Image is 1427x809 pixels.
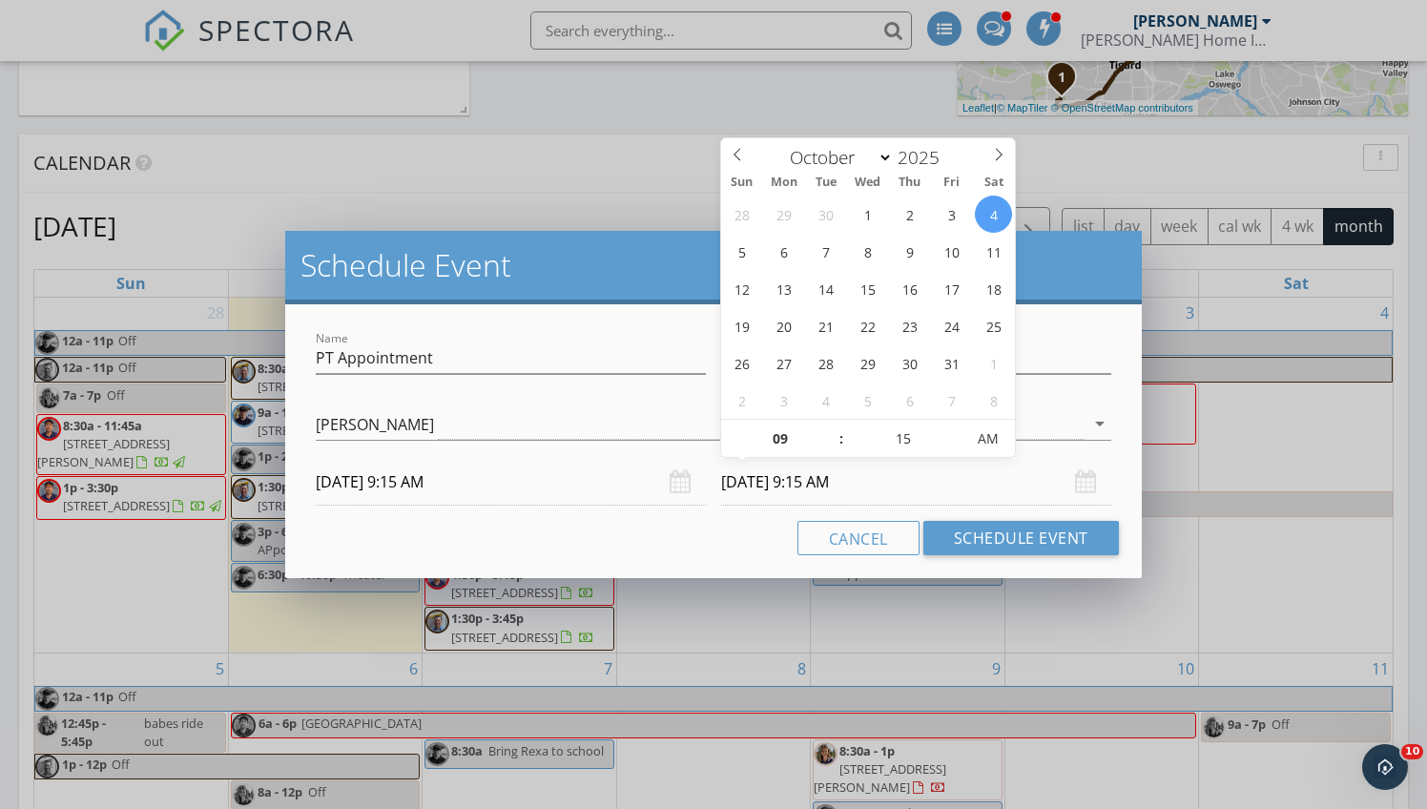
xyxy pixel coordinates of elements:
span: October 14, 2025 [807,270,844,307]
div: [PERSON_NAME] [316,416,434,433]
span: October 8, 2025 [849,233,886,270]
span: October 4, 2025 [975,196,1012,233]
span: Click to toggle [962,420,1014,458]
span: November 5, 2025 [849,382,886,419]
span: September 29, 2025 [765,196,802,233]
span: October 9, 2025 [891,233,928,270]
span: 10 [1401,744,1423,759]
span: October 25, 2025 [975,307,1012,344]
span: October 21, 2025 [807,307,844,344]
span: October 17, 2025 [933,270,970,307]
span: September 30, 2025 [807,196,844,233]
span: November 2, 2025 [723,382,760,419]
span: Thu [889,176,931,189]
span: October 12, 2025 [723,270,760,307]
span: October 2, 2025 [891,196,928,233]
button: Schedule Event [923,521,1119,555]
span: October 30, 2025 [891,344,928,382]
span: October 20, 2025 [765,307,802,344]
span: October 28, 2025 [807,344,844,382]
span: November 6, 2025 [891,382,928,419]
span: October 24, 2025 [933,307,970,344]
span: October 16, 2025 [891,270,928,307]
input: Select date [721,459,1111,506]
span: November 8, 2025 [975,382,1012,419]
span: October 13, 2025 [765,270,802,307]
span: October 18, 2025 [975,270,1012,307]
span: Sat [973,176,1015,189]
span: October 11, 2025 [975,233,1012,270]
span: Wed [847,176,889,189]
span: October 7, 2025 [807,233,844,270]
span: October 15, 2025 [849,270,886,307]
span: October 26, 2025 [723,344,760,382]
span: October 31, 2025 [933,344,970,382]
span: September 28, 2025 [723,196,760,233]
span: October 3, 2025 [933,196,970,233]
span: October 29, 2025 [849,344,886,382]
span: October 27, 2025 [765,344,802,382]
span: Fri [931,176,973,189]
input: Select date [316,459,706,506]
span: October 10, 2025 [933,233,970,270]
span: October 6, 2025 [765,233,802,270]
span: Mon [763,176,805,189]
span: : [838,420,844,458]
i: arrow_drop_down [1088,412,1111,435]
span: October 19, 2025 [723,307,760,344]
span: November 3, 2025 [765,382,802,419]
span: October 1, 2025 [849,196,886,233]
iframe: Intercom live chat [1362,744,1408,790]
span: Sun [721,176,763,189]
button: Cancel [797,521,920,555]
h2: Schedule Event [300,246,1127,284]
span: October 23, 2025 [891,307,928,344]
span: Tue [805,176,847,189]
span: November 7, 2025 [933,382,970,419]
span: November 1, 2025 [975,344,1012,382]
span: October 5, 2025 [723,233,760,270]
input: Year [893,145,956,170]
span: October 22, 2025 [849,307,886,344]
span: November 4, 2025 [807,382,844,419]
